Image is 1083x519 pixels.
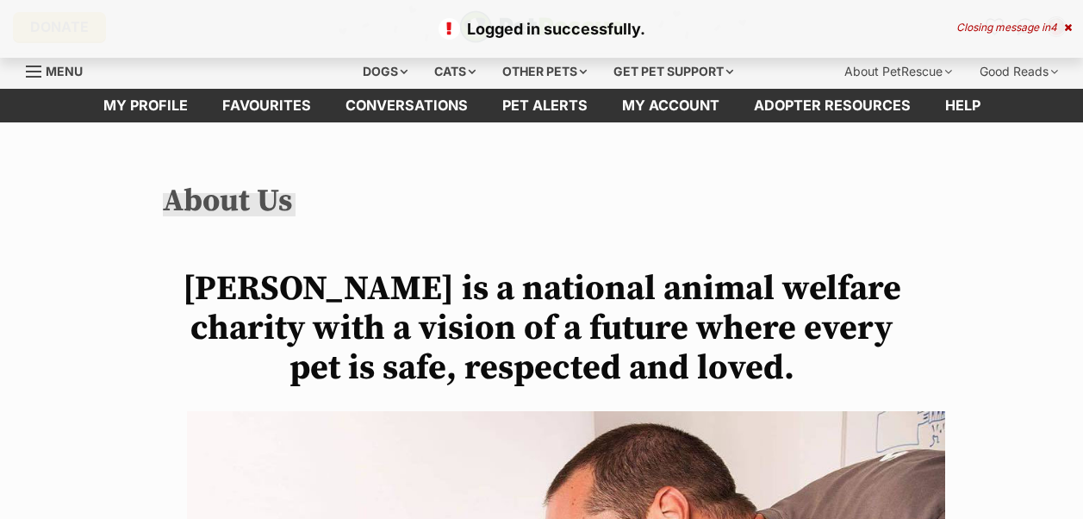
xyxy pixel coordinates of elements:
[86,89,205,122] a: My profile
[26,54,95,85] a: Menu
[832,54,964,89] div: About PetRescue
[163,183,296,221] h2: About Us
[605,89,737,122] a: My account
[968,54,1070,89] div: Good Reads
[205,89,328,122] a: Favourites
[328,89,485,122] a: conversations
[46,64,83,78] span: Menu
[485,89,605,122] a: Pet alerts
[163,269,921,388] h1: [PERSON_NAME] is a national animal welfare charity with a vision of a future where every pet is s...
[422,54,488,89] div: Cats
[737,89,928,122] a: Adopter resources
[928,89,998,122] a: Help
[351,54,420,89] div: Dogs
[490,54,599,89] div: Other pets
[601,54,745,89] div: Get pet support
